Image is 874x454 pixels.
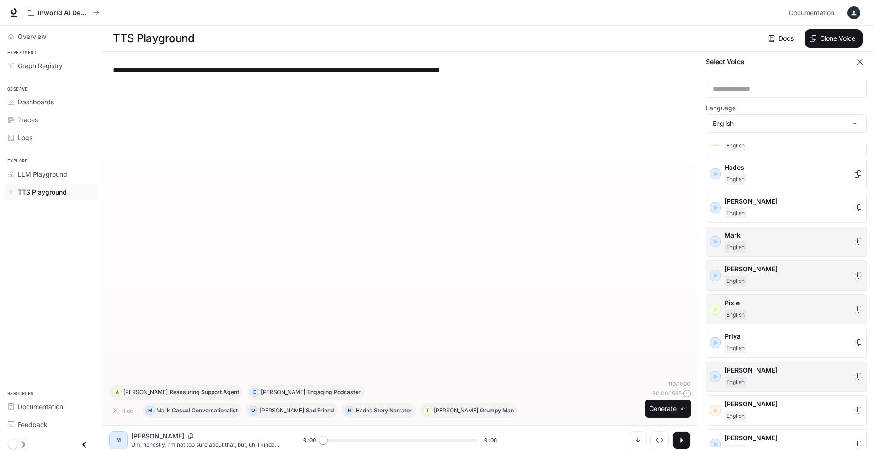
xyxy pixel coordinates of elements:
[725,400,853,409] p: [PERSON_NAME]
[249,403,257,418] div: O
[4,94,98,110] a: Dashboards
[18,169,67,179] span: LLM Playground
[345,403,353,418] div: H
[172,408,238,413] p: Casual Conversationalist
[853,272,863,279] button: Copy Voice ID
[725,309,746,320] span: English
[18,61,63,70] span: Graph Registry
[260,408,304,413] p: [PERSON_NAME]
[113,29,194,48] h1: TTS Playground
[853,407,863,414] button: Copy Voice ID
[111,433,126,448] div: M
[184,433,197,439] button: Copy Voice ID
[668,380,691,388] p: 119 / 1000
[24,4,103,22] button: All workspaces
[374,408,412,413] p: Story Narrator
[725,265,853,274] p: [PERSON_NAME]
[131,441,281,449] p: Um, honestly, I'm not too sure about that, but, uh, I kinda remember hearing something about it o...
[4,166,98,182] a: LLM Playground
[629,431,647,449] button: Download audio
[4,28,98,44] a: Overview
[853,373,863,380] button: Copy Voice ID
[789,7,834,19] span: Documentation
[109,385,243,400] button: A[PERSON_NAME]Reassuring Support Agent
[18,97,54,107] span: Dashboards
[650,431,669,449] button: Inspect
[680,406,687,411] p: ⌘⏎
[307,389,361,395] p: Engaging Podcaster
[250,385,259,400] div: D
[18,115,38,124] span: Traces
[109,403,139,418] button: Hide
[706,115,866,132] div: English
[18,402,63,411] span: Documentation
[652,389,682,397] p: $ 0.000595
[725,366,853,375] p: [PERSON_NAME]
[4,416,98,432] a: Feedback
[853,204,863,211] button: Copy Voice ID
[423,403,432,418] div: T
[74,435,95,454] button: Close drawer
[261,389,305,395] p: [PERSON_NAME]
[725,174,746,185] span: English
[706,105,736,111] p: Language
[853,441,863,448] button: Copy Voice ID
[725,208,746,219] span: English
[306,408,334,413] p: Sad Friend
[18,32,46,41] span: Overview
[434,408,478,413] p: [PERSON_NAME]
[341,403,416,418] button: HHadesStory Narrator
[247,385,365,400] button: D[PERSON_NAME]Engaging Podcaster
[4,58,98,74] a: Graph Registry
[853,339,863,346] button: Copy Voice ID
[4,130,98,146] a: Logs
[725,433,853,443] p: [PERSON_NAME]
[725,140,746,151] span: English
[785,4,841,22] a: Documentation
[18,187,67,197] span: TTS Playground
[4,184,98,200] a: TTS Playground
[113,385,121,400] div: A
[725,411,746,422] span: English
[4,399,98,415] a: Documentation
[131,432,184,441] p: [PERSON_NAME]
[8,439,17,449] span: Dark mode toggle
[725,343,746,354] span: English
[767,29,797,48] a: Docs
[146,403,154,418] div: M
[38,9,89,17] p: Inworld AI Demos
[805,29,863,48] button: Clone Voice
[245,403,338,418] button: O[PERSON_NAME]Sad Friend
[18,420,48,429] span: Feedback
[18,133,32,142] span: Logs
[170,389,239,395] p: Reassuring Support Agent
[420,403,518,418] button: T[PERSON_NAME]Grumpy Man
[725,242,746,253] span: English
[853,238,863,245] button: Copy Voice ID
[725,298,853,308] p: Pixie
[4,112,98,128] a: Traces
[484,436,497,445] span: 0:08
[725,377,746,388] span: English
[853,170,863,178] button: Copy Voice ID
[725,197,853,206] p: [PERSON_NAME]
[356,408,372,413] p: Hades
[142,403,242,418] button: MMarkCasual Conversationalist
[480,408,514,413] p: Grumpy Man
[725,276,746,286] span: English
[725,231,853,240] p: Mark
[123,389,168,395] p: [PERSON_NAME]
[853,306,863,313] button: Copy Voice ID
[303,436,316,445] span: 0:00
[725,163,853,172] p: Hades
[725,332,853,341] p: Priya
[156,408,170,413] p: Mark
[645,400,691,418] button: Generate⌘⏎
